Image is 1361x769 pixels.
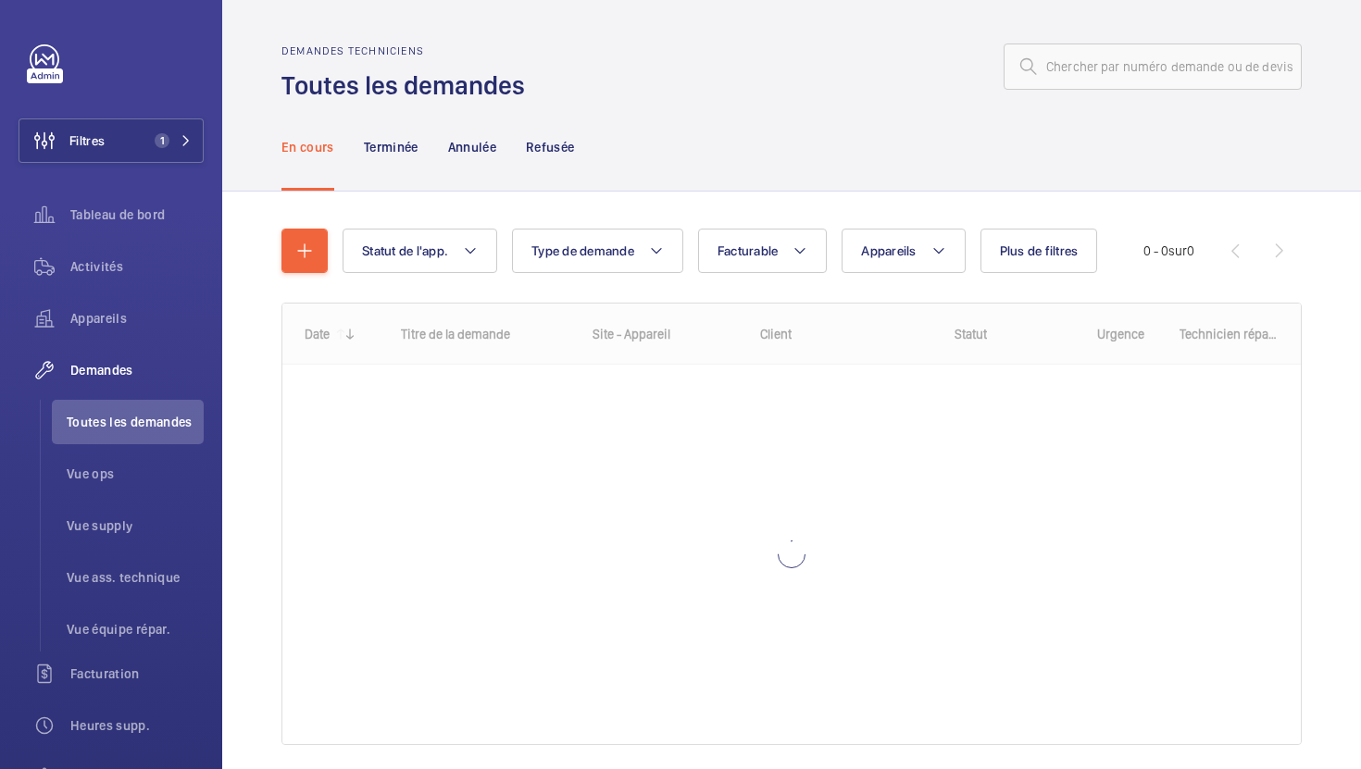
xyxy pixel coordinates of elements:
span: Vue ops [67,465,204,483]
h2: Demandes techniciens [281,44,536,57]
span: 0 - 0 0 [1143,244,1194,257]
button: Statut de l'app. [343,229,497,273]
span: 1 [155,133,169,148]
span: Statut de l'app. [362,243,448,258]
button: Filtres1 [19,118,204,163]
span: Type de demande [531,243,634,258]
span: sur [1168,243,1187,258]
span: Tableau de bord [70,205,204,224]
span: Demandes [70,361,204,379]
button: Facturable [698,229,828,273]
span: Toutes les demandes [67,413,204,431]
span: Vue supply [67,516,204,535]
button: Plus de filtres [980,229,1098,273]
span: Appareils [861,243,916,258]
button: Type de demande [512,229,683,273]
span: Plus de filtres [1000,243,1079,258]
span: Appareils [70,309,204,328]
span: Vue ass. technique [67,568,204,587]
button: Appareils [842,229,965,273]
span: Activités [70,257,204,276]
span: Filtres [69,131,105,150]
p: En cours [281,138,334,156]
p: Terminée [364,138,418,156]
input: Chercher par numéro demande ou de devis [1004,43,1302,90]
h1: Toutes les demandes [281,68,536,103]
p: Refusée [526,138,574,156]
span: Facturable [718,243,779,258]
span: Facturation [70,664,204,683]
span: Vue équipe répar. [67,620,204,639]
p: Annulée [448,138,496,156]
span: Heures supp. [70,716,204,735]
